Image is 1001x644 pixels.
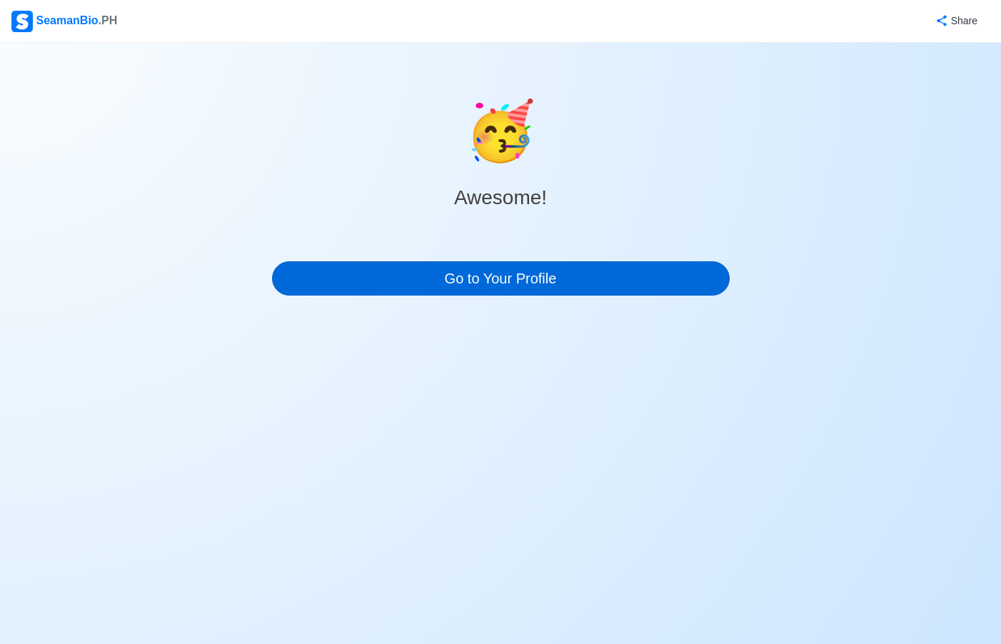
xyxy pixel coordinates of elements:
button: Share [921,7,990,35]
span: .PH [99,14,118,26]
div: SeamanBio [11,11,117,32]
img: Logo [11,11,33,32]
a: Go to Your Profile [272,261,730,296]
span: celebrate [465,89,536,174]
h3: Awesome! [454,186,547,210]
